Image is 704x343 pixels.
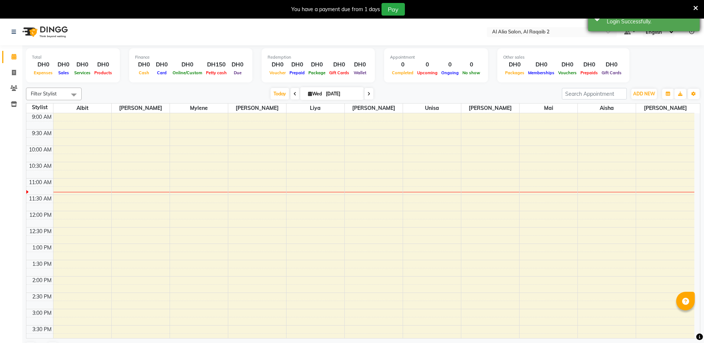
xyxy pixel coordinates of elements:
div: DH0 [171,61,204,69]
span: Ongoing [439,70,461,75]
div: DH0 [327,61,351,69]
div: 1:30 PM [31,260,53,268]
div: DH0 [55,61,72,69]
span: ADD NEW [633,91,655,97]
span: [PERSON_NAME] [112,104,170,113]
div: DH0 [526,61,556,69]
div: 3:00 PM [31,309,53,317]
span: Wed [306,91,324,97]
div: 3:30 PM [31,326,53,333]
span: Expenses [32,70,55,75]
span: Online/Custom [171,70,204,75]
input: Search Appointment [562,88,627,99]
span: Liya [286,104,344,113]
div: DH0 [556,61,579,69]
span: Cash [137,70,151,75]
div: DH0 [351,61,369,69]
div: 11:00 AM [27,179,53,186]
span: [PERSON_NAME] [636,104,694,113]
button: ADD NEW [631,89,657,99]
span: Albit [53,104,111,113]
span: Today [271,88,289,99]
div: DH150 [204,61,229,69]
div: DH0 [32,61,55,69]
span: Sales [56,70,71,75]
div: Redemption [268,54,369,61]
span: Voucher [268,70,288,75]
div: 0 [415,61,439,69]
span: Mylene [170,104,228,113]
div: DH0 [135,61,153,69]
div: Appointment [390,54,482,61]
input: 2025-09-03 [324,88,361,99]
div: Stylist [26,104,53,111]
div: DH0 [503,61,526,69]
div: DH0 [72,61,92,69]
div: You have a payment due from 1 days [291,6,380,13]
span: Completed [390,70,415,75]
span: Wallet [352,70,368,75]
div: Total [32,54,114,61]
div: Other sales [503,54,623,61]
span: Upcoming [415,70,439,75]
div: DH0 [579,61,600,69]
div: 12:00 PM [28,211,53,219]
div: DH0 [600,61,623,69]
div: 11:30 AM [27,195,53,203]
span: Unisa [403,104,461,113]
div: DH0 [288,61,307,69]
span: Package [307,70,327,75]
div: 9:30 AM [30,130,53,137]
div: 0 [439,61,461,69]
span: No show [461,70,482,75]
span: [PERSON_NAME] [228,104,286,113]
span: Petty cash [204,70,229,75]
div: DH0 [92,61,114,69]
div: 10:30 AM [27,162,53,170]
div: 2:00 PM [31,277,53,284]
span: Gift Cards [327,70,351,75]
span: Gift Cards [600,70,623,75]
span: Filter Stylist [31,91,57,97]
div: DH0 [153,61,171,69]
span: Packages [503,70,526,75]
span: Products [92,70,114,75]
div: DH0 [229,61,246,69]
span: Prepaids [579,70,600,75]
span: Card [155,70,168,75]
span: Aisha [578,104,636,113]
div: 2:30 PM [31,293,53,301]
span: Vouchers [556,70,579,75]
span: [PERSON_NAME] [345,104,403,113]
div: 0 [390,61,415,69]
img: logo [19,22,70,42]
div: Login Successfully. [607,18,694,26]
div: DH0 [268,61,288,69]
div: 1:00 PM [31,244,53,252]
span: Services [72,70,92,75]
span: Due [232,70,243,75]
div: 12:30 PM [28,228,53,235]
div: 0 [461,61,482,69]
button: Pay [382,3,405,16]
span: Mai [520,104,577,113]
span: Memberships [526,70,556,75]
div: DH0 [307,61,327,69]
div: 9:00 AM [30,113,53,121]
span: [PERSON_NAME] [461,104,519,113]
div: Finance [135,54,246,61]
div: 10:00 AM [27,146,53,154]
span: Prepaid [288,70,307,75]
